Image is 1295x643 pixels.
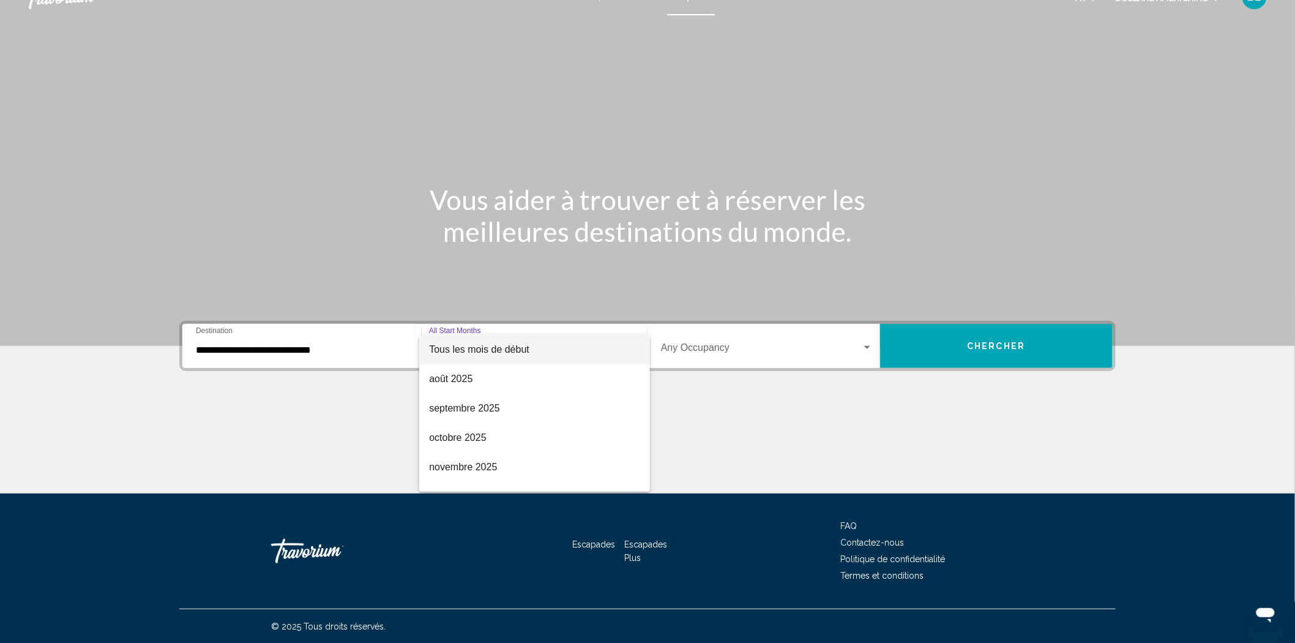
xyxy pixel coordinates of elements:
font: Tous les mois de début [429,344,529,355]
font: octobre 2025 [429,432,486,443]
iframe: Bouton de lancement de la fenêtre de messagerie [1246,594,1285,633]
font: novembre 2025 [429,462,497,472]
font: septembre 2025 [429,403,500,413]
font: décembre 2025 [429,491,497,502]
font: août 2025 [429,374,472,384]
